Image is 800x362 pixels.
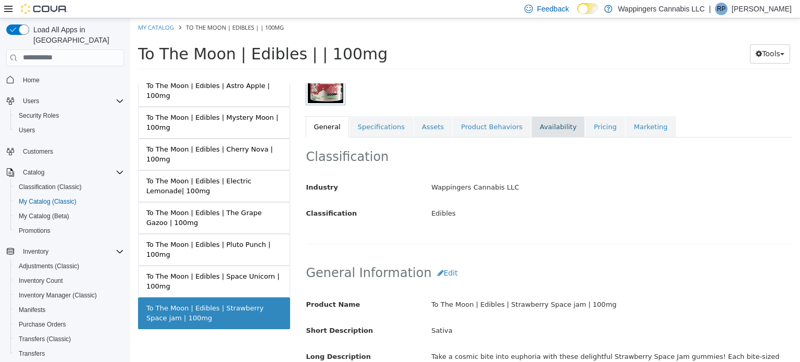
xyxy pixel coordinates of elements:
button: Users [2,94,128,108]
button: Inventory Manager (Classic) [10,288,128,303]
span: Promotions [19,227,51,235]
span: To The Moon | Edibles | | 100mg [56,5,154,13]
input: Dark Mode [577,3,599,14]
span: Classification [176,191,227,199]
span: Manifests [19,306,45,314]
span: Home [23,76,40,84]
button: Inventory [2,244,128,259]
a: Promotions [15,224,55,237]
div: To The Moon | Edibles | Astro Apple | 100mg [16,63,152,83]
span: Classification (Classic) [19,183,82,191]
button: Catalog [19,166,48,179]
p: [PERSON_NAME] [732,3,792,15]
a: Customers [19,145,57,158]
a: Home [19,74,44,86]
span: Inventory Count [19,277,63,285]
span: My Catalog (Beta) [15,210,124,222]
button: Classification (Classic) [10,180,128,194]
div: To The Moon | Edibles | Space Unicorn | 100mg [16,253,152,273]
button: Transfers [10,346,128,361]
span: Feedback [537,4,569,14]
span: Security Roles [15,109,124,122]
span: Dark Mode [577,14,578,15]
a: Marketing [495,98,546,120]
span: Transfers (Classic) [19,335,71,343]
button: Manifests [10,303,128,317]
h2: General Information [176,245,662,265]
span: My Catalog (Classic) [15,195,124,208]
button: Promotions [10,223,128,238]
span: Security Roles [19,111,59,120]
span: Inventory Manager (Classic) [19,291,97,299]
span: Transfers (Classic) [15,333,124,345]
span: Transfers [19,349,45,358]
a: Transfers (Classic) [15,333,75,345]
div: Wappingers Cannabis LLC [293,160,669,179]
h2: Classification [176,131,662,147]
a: Availability [401,98,455,120]
span: Short Description [176,308,243,316]
a: Pricing [455,98,495,120]
span: Load All Apps in [GEOGRAPHIC_DATA] [29,24,124,45]
button: Inventory [19,245,53,258]
span: Manifests [15,304,124,316]
button: My Catalog (Classic) [10,194,128,209]
span: Users [15,124,124,136]
span: My Catalog (Beta) [19,212,69,220]
span: Adjustments (Classic) [15,260,124,272]
span: Users [23,97,39,105]
a: Adjustments (Classic) [15,260,83,272]
button: Transfers (Classic) [10,332,128,346]
span: Users [19,95,124,107]
span: Promotions [15,224,124,237]
button: Users [10,123,128,138]
span: RP [717,3,726,15]
span: Customers [19,145,124,158]
a: My Catalog (Beta) [15,210,73,222]
p: Wappingers Cannabis LLC [618,3,705,15]
a: General [176,98,219,120]
a: Classification (Classic) [15,181,86,193]
button: Users [19,95,43,107]
a: Specifications [219,98,283,120]
span: Catalog [23,168,44,177]
button: Adjustments (Classic) [10,259,128,273]
span: Customers [23,147,53,156]
span: Inventory [23,247,48,256]
a: Manifests [15,304,49,316]
button: Home [2,72,128,88]
span: Inventory [19,245,124,258]
div: To The Moon | Edibles | Mystery Moon | 100mg [16,94,152,115]
div: To The Moon | Edibles | The Grape Gazoo | 100mg [16,190,152,210]
button: Security Roles [10,108,128,123]
span: Product Name [176,282,230,290]
span: Inventory Manager (Classic) [15,289,124,302]
div: To The Moon | Edibles | Electric Lemonade| 100mg [16,158,152,178]
div: To The Moon | Edibles | Strawberry Space jam | 100mg [293,278,669,296]
div: To The Moon | Edibles | Cherry Nova | 100mg [16,126,152,146]
span: To The Moon | Edibles | | 100mg [8,27,257,45]
span: Users [19,126,35,134]
a: My Catalog (Classic) [15,195,81,208]
a: My Catalog [8,5,44,13]
div: Edibles [293,186,669,205]
img: Cova [21,4,68,14]
a: Assets [283,98,322,120]
div: Ripal Patel [715,3,728,15]
span: Classification (Classic) [15,181,124,193]
span: Inventory Count [15,274,124,287]
a: Inventory Manager (Classic) [15,289,101,302]
button: Tools [620,26,660,45]
div: Sativa [293,304,669,322]
button: Catalog [2,165,128,180]
div: To The Moon | Edibles | Pluto Punch | 100mg [16,221,152,242]
button: My Catalog (Beta) [10,209,128,223]
span: Purchase Orders [19,320,66,329]
span: Long Description [176,334,241,342]
span: Transfers [15,347,124,360]
span: Home [19,73,124,86]
a: Product Behaviors [322,98,401,120]
button: Inventory Count [10,273,128,288]
span: Catalog [19,166,124,179]
div: To The Moon | Edibles | Strawberry Space jam | 100mg [16,285,152,305]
